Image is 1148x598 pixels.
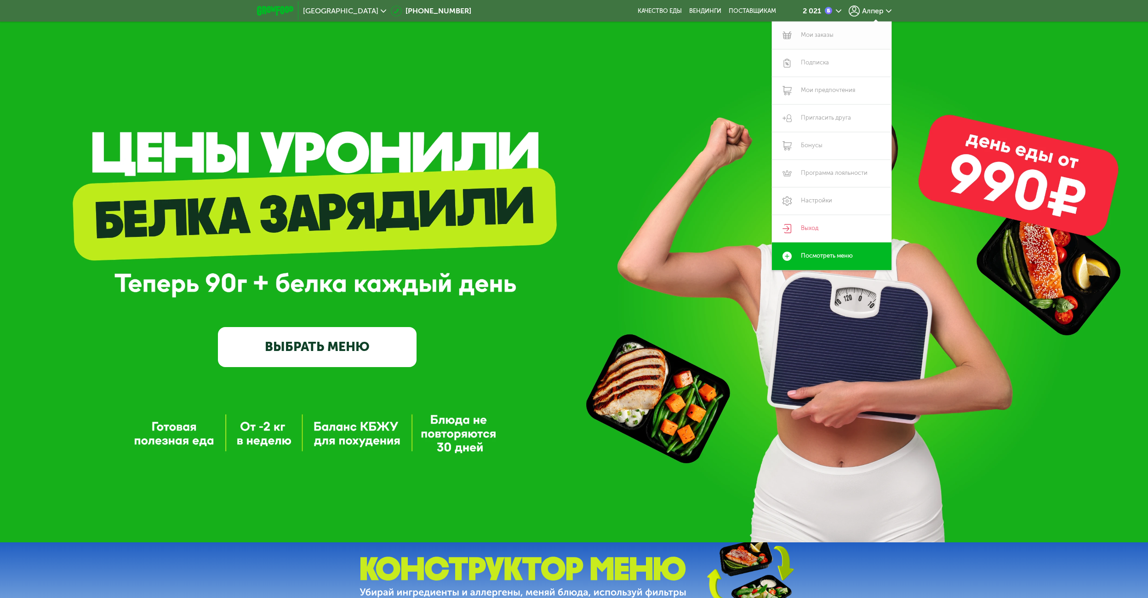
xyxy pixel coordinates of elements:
span: Алпер [862,7,884,15]
a: Бонусы [772,132,891,160]
a: Подписка [772,49,891,77]
a: Посмотреть меню [772,242,891,270]
a: Выход [772,215,891,242]
a: Вендинги [689,7,721,15]
div: поставщикам [729,7,776,15]
a: Качество еды [638,7,682,15]
a: Программа лояльности [772,160,891,187]
a: ВЫБРАТЬ МЕНЮ [218,327,417,367]
a: Пригласить друга [772,104,891,132]
a: Мои заказы [772,22,891,49]
a: Мои предпочтения [772,77,891,104]
span: [GEOGRAPHIC_DATA] [303,7,378,15]
a: [PHONE_NUMBER] [391,6,471,17]
a: Настройки [772,187,891,215]
div: 2 021 [803,7,821,15]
